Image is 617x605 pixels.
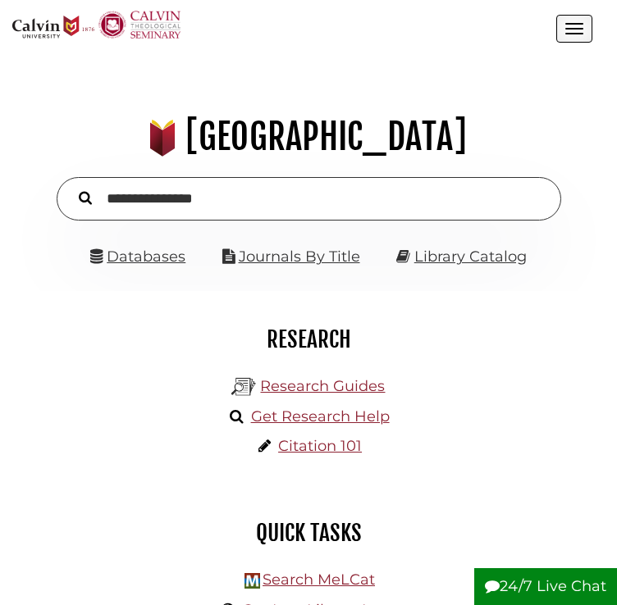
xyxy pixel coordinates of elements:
a: Databases [90,248,185,266]
h2: Quick Tasks [25,519,592,547]
h1: [GEOGRAPHIC_DATA] [21,115,595,159]
img: Hekman Library Logo [245,573,260,589]
a: Get Research Help [251,407,390,425]
img: Hekman Library Logo [231,375,256,399]
a: Library Catalog [414,248,527,266]
a: Citation 101 [278,437,362,455]
i: Search [79,191,92,206]
button: Search [71,187,100,207]
a: Search MeLCat [263,571,375,589]
button: Open the menu [556,15,592,43]
h2: Research [25,325,592,353]
a: Research Guides [260,377,385,395]
img: Calvin Theological Seminary [98,11,181,39]
a: Journals By Title [239,248,360,266]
